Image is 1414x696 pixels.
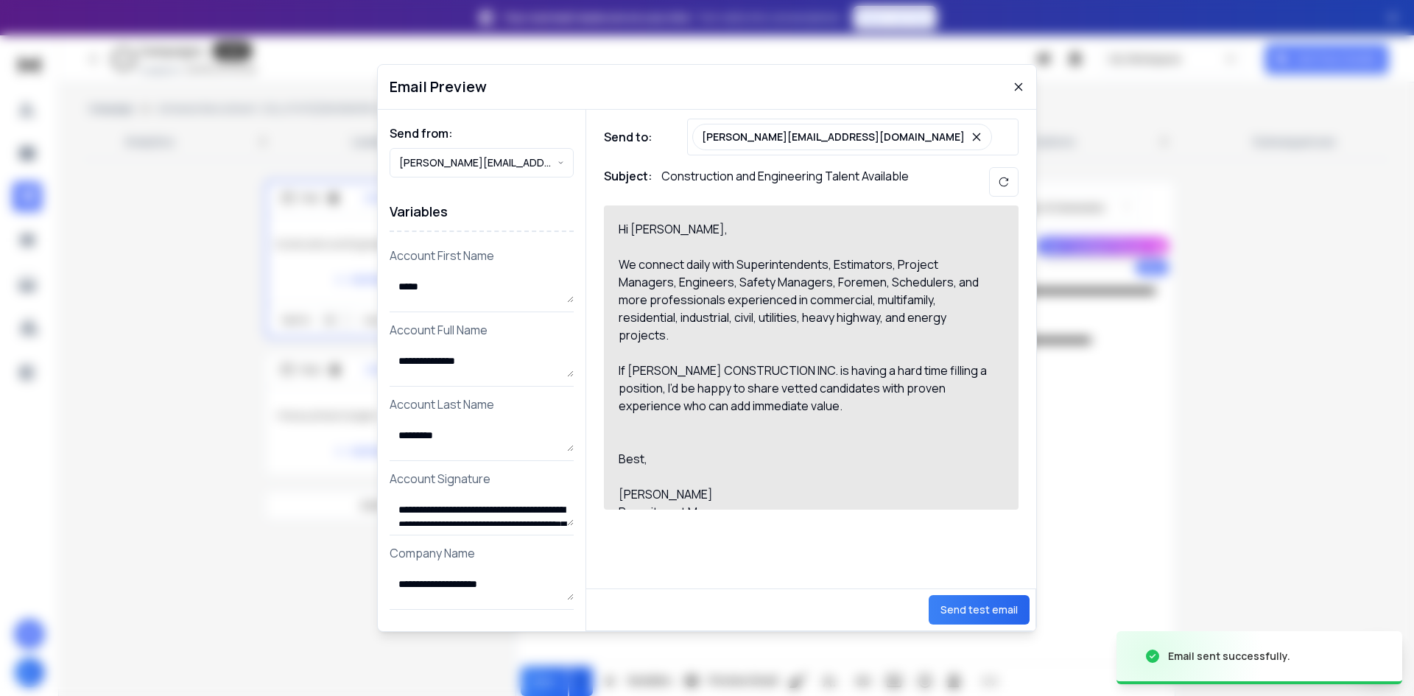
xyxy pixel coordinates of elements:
p: Account Full Name [390,321,574,339]
button: Send test email [929,595,1030,625]
div: [PERSON_NAME] [619,485,987,503]
div: If [PERSON_NAME] CONSTRUCTION INC. is having a hard time filling a position, I’d be happy to shar... [619,362,987,415]
h1: Subject: [604,167,653,197]
div: We connect daily with Superintendents, Estimators, Project Managers, Engineers, Safety Managers, ... [619,256,987,344]
div: Email sent successfully. [1168,649,1290,664]
p: [PERSON_NAME][EMAIL_ADDRESS][PERSON_NAME][DOMAIN_NAME] [399,155,557,170]
h1: Variables [390,192,574,232]
p: Construction and Engineering Talent Available [661,167,909,197]
p: [PERSON_NAME][EMAIL_ADDRESS][DOMAIN_NAME] [702,130,965,144]
h1: Send from: [390,124,574,142]
div: Hi [PERSON_NAME], [619,220,987,238]
h1: Send to: [604,128,663,146]
div: Best, [619,450,987,468]
p: Account Last Name [390,396,574,413]
p: Account First Name [390,247,574,264]
p: Account Signature [390,470,574,488]
h1: Email Preview [390,77,487,97]
div: Recruitment Manager [619,503,987,521]
p: Company Name [390,544,574,562]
